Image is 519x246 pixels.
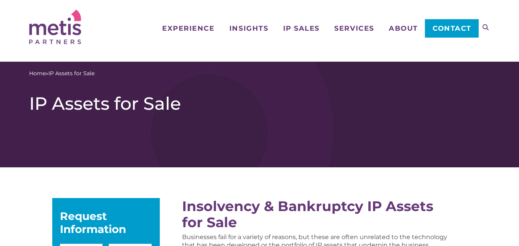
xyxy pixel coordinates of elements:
span: » [29,69,95,78]
span: IP Sales [283,25,320,32]
span: Insights [229,25,268,32]
a: Home [29,69,46,78]
span: Experience [162,25,214,32]
div: Request Information [60,210,152,236]
a: Insolvency & Bankruptcy IP Assets for Sale [182,198,433,231]
span: IP Assets for Sale [48,69,95,78]
span: About [389,25,418,32]
img: Metis Partners [29,10,81,44]
span: Contact [433,25,471,32]
a: Contact [425,19,478,38]
span: Services [334,25,374,32]
h1: IP Assets for Sale [29,93,490,114]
